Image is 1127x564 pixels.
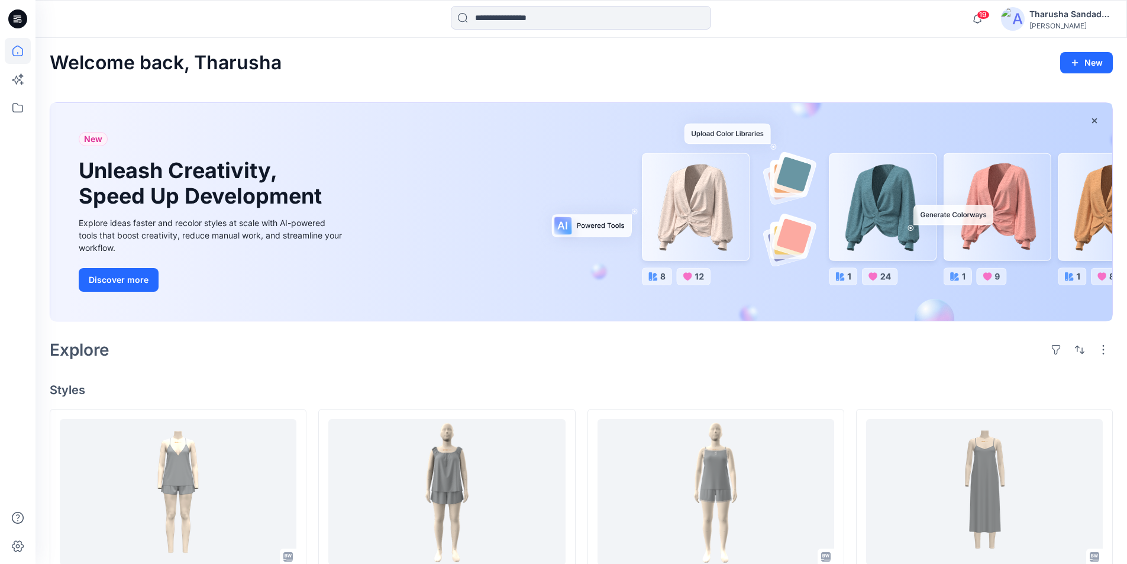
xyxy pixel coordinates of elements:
span: New [84,132,102,146]
div: [PERSON_NAME] [1029,21,1112,30]
div: Explore ideas faster and recolor styles at scale with AI-powered tools that boost creativity, red... [79,217,345,254]
button: Discover more [79,268,159,292]
span: 19 [977,10,990,20]
div: Tharusha Sandadeepa [1029,7,1112,21]
img: avatar [1001,7,1025,31]
h2: Welcome back, Tharusha [50,52,282,74]
h4: Styles [50,383,1113,397]
a: Discover more [79,268,345,292]
button: New [1060,52,1113,73]
h1: Unleash Creativity, Speed Up Development [79,158,327,209]
h2: Explore [50,340,109,359]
